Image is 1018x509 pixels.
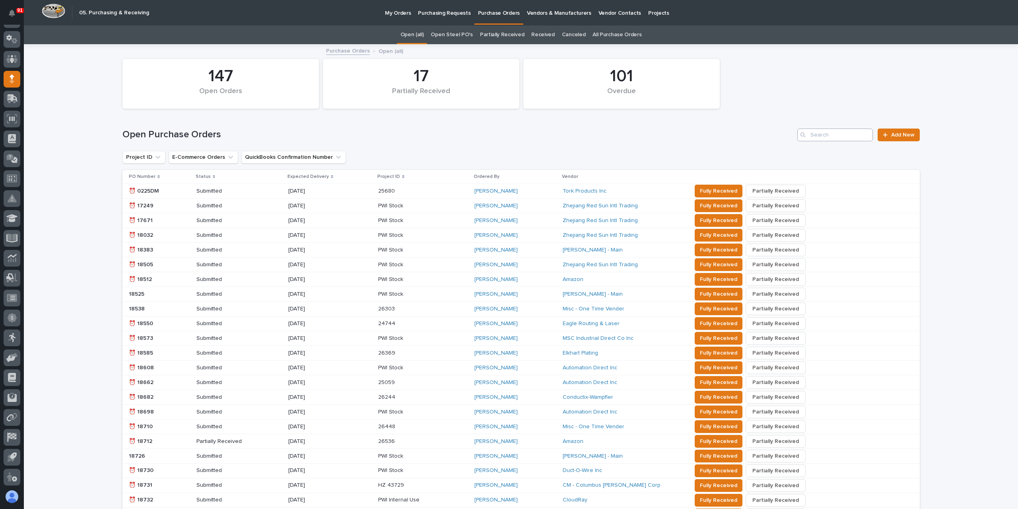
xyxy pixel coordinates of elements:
[474,306,518,312] a: [PERSON_NAME]
[326,46,370,55] a: Purchase Orders
[288,217,355,224] p: [DATE]
[378,261,445,268] p: PWI Stock
[700,363,737,372] span: Fully Received
[377,172,400,181] p: Project ID
[129,172,155,181] p: PO Number
[122,316,920,331] tr: ⏰ 18550Submitted[DATE]24744[PERSON_NAME] Eagle Routing & Laser Fully ReceivedPartially Received
[378,320,445,327] p: 24744
[695,302,742,315] button: Fully Received
[474,217,518,224] a: [PERSON_NAME]
[400,25,424,44] a: Open (all)
[288,172,329,181] p: Expected Delivery
[288,497,355,503] p: [DATE]
[563,232,638,239] a: Zhejiang Red Sun Intl Trading
[752,216,799,225] span: Partially Received
[288,409,355,415] p: [DATE]
[129,394,190,401] p: ⏰ 18682
[288,291,355,298] p: [DATE]
[79,10,149,16] h2: 05. Purchasing & Receiving
[288,423,355,430] p: [DATE]
[797,129,873,141] input: Search
[288,232,355,239] p: [DATE]
[378,423,445,430] p: 26448
[474,438,518,445] a: [PERSON_NAME]
[700,230,737,240] span: Fully Received
[288,453,355,460] p: [DATE]
[378,497,445,503] p: PWI Internal Use
[695,317,742,330] button: Fully Received
[700,289,737,299] span: Fully Received
[700,378,737,387] span: Fully Received
[700,275,737,284] span: Fully Received
[700,319,737,328] span: Fully Received
[746,214,806,227] button: Partially Received
[129,350,190,357] p: ⏰ 18585
[746,479,806,492] button: Partially Received
[169,151,238,164] button: E-Commerce Orders
[378,291,445,298] p: PWI Stock
[129,379,190,386] p: ⏰ 18662
[288,467,355,474] p: [DATE]
[129,482,190,489] p: ⏰ 18731
[474,409,518,415] a: [PERSON_NAME]
[537,87,706,104] div: Overdue
[122,272,920,287] tr: ⏰ 18512Submitted[DATE]PWI Stock[PERSON_NAME] Amazon Fully ReceivedPartially Received
[129,217,190,224] p: ⏰ 17671
[288,394,355,401] p: [DATE]
[695,273,742,286] button: Fully Received
[700,333,737,343] span: Fully Received
[695,420,742,433] button: Fully Received
[379,46,403,55] p: Open (all)
[474,394,518,401] a: [PERSON_NAME]
[700,392,737,402] span: Fully Received
[288,350,355,357] p: [DATE]
[700,216,737,225] span: Fully Received
[378,203,445,209] p: PWI Stock
[196,247,263,254] p: Submitted
[196,423,263,430] p: Submitted
[122,478,920,493] tr: ⏰ 18731Submitted[DATE]HZ 43729[PERSON_NAME] CM - Columbus [PERSON_NAME] Corp Fully ReceivedPartia...
[752,392,799,402] span: Partially Received
[196,291,263,298] p: Submitted
[746,435,806,448] button: Partially Received
[695,347,742,359] button: Fully Received
[378,276,445,283] p: PWI Stock
[122,493,920,507] tr: ⏰ 18732Submitted[DATE]PWI Internal Use[PERSON_NAME] CloudRay Fully ReceivedPartially Received
[4,5,20,21] button: Notifications
[122,257,920,272] tr: ⏰ 18505Submitted[DATE]PWI Stock[PERSON_NAME] Zhejiang Red Sun Intl Trading Fully ReceivedPartiall...
[336,87,506,104] div: Partially Received
[378,365,445,371] p: PWI Stock
[746,317,806,330] button: Partially Received
[480,25,524,44] a: Partially Received
[122,199,920,213] tr: ⏰ 17249Submitted[DATE]PWI Stock[PERSON_NAME] Zhejiang Red Sun Intl Trading Fully ReceivedPartiall...
[752,348,799,358] span: Partially Received
[563,409,617,415] a: Automation Direct Inc
[752,260,799,269] span: Partially Received
[378,188,445,195] p: 25680
[700,245,737,255] span: Fully Received
[378,467,445,474] p: PWI Stock
[378,453,445,460] p: PWI Stock
[378,394,445,401] p: 26244
[695,464,742,477] button: Fully Received
[196,438,263,445] p: Partially Received
[196,497,263,503] p: Submitted
[474,335,518,342] a: [PERSON_NAME]
[196,320,263,327] p: Submitted
[129,438,190,445] p: ⏰ 18712
[563,379,617,386] a: Automation Direct Inc
[474,379,518,386] a: [PERSON_NAME]
[196,409,263,415] p: Submitted
[700,495,737,505] span: Fully Received
[700,348,737,358] span: Fully Received
[563,188,606,195] a: Tork Products Inc
[746,391,806,404] button: Partially Received
[746,244,806,256] button: Partially Received
[695,391,742,404] button: Fully Received
[129,497,190,503] p: ⏰ 18732
[563,335,633,342] a: MSC Industrial Direct Co Inc
[474,365,518,371] a: [PERSON_NAME]
[563,291,623,298] a: [PERSON_NAME] - Main
[122,228,920,243] tr: ⏰ 18032Submitted[DATE]PWI Stock[PERSON_NAME] Zhejiang Red Sun Intl Trading Fully ReceivedPartiall...
[695,229,742,242] button: Fully Received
